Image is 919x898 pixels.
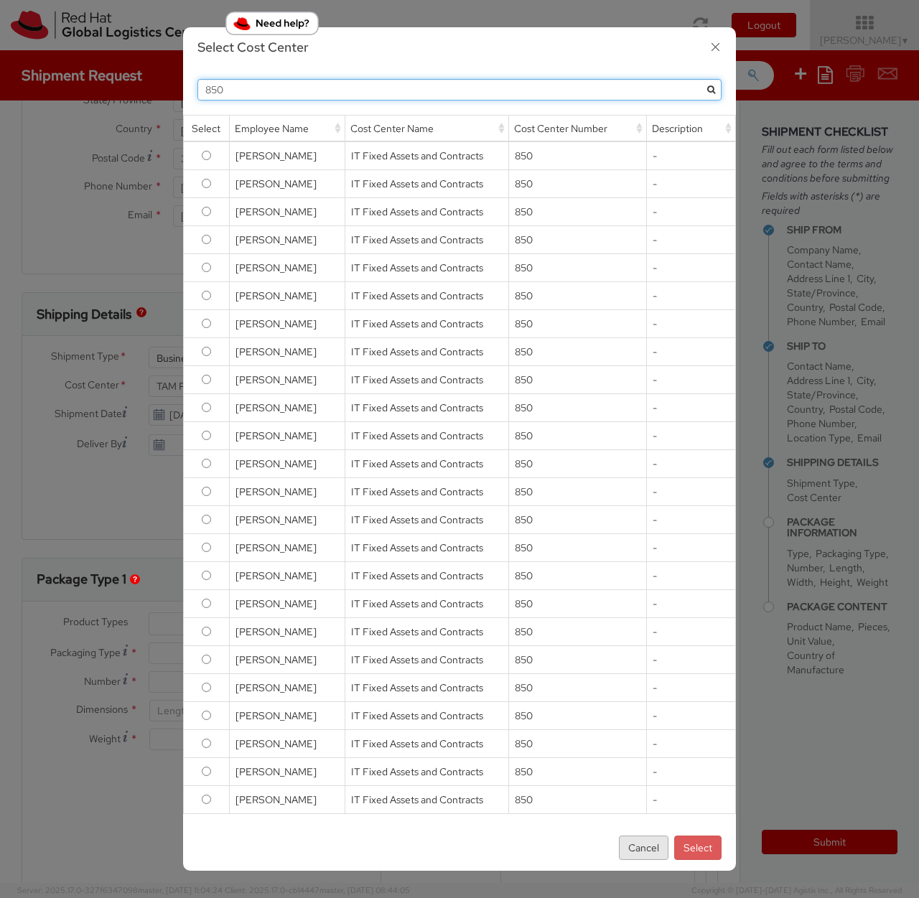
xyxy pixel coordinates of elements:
td: [PERSON_NAME] [229,254,345,282]
td: IT Fixed Assets and Contracts [345,674,508,702]
td: 850 [508,674,646,702]
td: - [646,506,736,534]
td: - [646,478,736,506]
td: IT Fixed Assets and Contracts [345,758,508,786]
td: 850 [508,141,646,170]
td: 850 [508,338,646,366]
td: 850 [508,506,646,534]
td: 850 [508,282,646,310]
td: [PERSON_NAME] [229,646,345,674]
td: - [646,786,736,814]
td: - [646,562,736,590]
td: 850 [508,618,646,646]
td: [PERSON_NAME] [229,226,345,254]
td: IT Fixed Assets and Contracts [345,310,508,338]
td: IT Fixed Assets and Contracts [345,730,508,758]
td: IT Fixed Assets and Contracts [345,534,508,562]
td: IT Fixed Assets and Contracts [345,198,508,226]
td: [PERSON_NAME] [229,198,345,226]
td: - [646,450,736,478]
td: - [646,394,736,422]
td: IT Fixed Assets and Contracts [345,618,508,646]
td: 850 [508,254,646,282]
td: - [646,141,736,170]
td: IT Fixed Assets and Contracts [345,141,508,170]
td: 850 [508,478,646,506]
td: IT Fixed Assets and Contracts [345,450,508,478]
td: IT Fixed Assets and Contracts [345,366,508,394]
td: IT Fixed Assets and Contracts [345,590,508,618]
td: - [646,590,736,618]
td: - [646,730,736,758]
td: [PERSON_NAME] [229,506,345,534]
td: IT Fixed Assets and Contracts [345,506,508,534]
td: - [646,534,736,562]
button: Need help? [225,11,319,35]
button: Select [674,836,722,860]
td: IT Fixed Assets and Contracts [345,338,508,366]
div: Description [647,116,736,141]
td: [PERSON_NAME] [229,310,345,338]
td: [PERSON_NAME] [229,618,345,646]
h3: Select Cost Center [197,38,722,57]
td: - [646,758,736,786]
td: [PERSON_NAME] [229,450,345,478]
td: [PERSON_NAME] [229,758,345,786]
td: - [646,310,736,338]
td: - [646,254,736,282]
td: 850 [508,534,646,562]
div: Cost Center Name [345,116,508,141]
td: [PERSON_NAME] [229,478,345,506]
div: Cost Center Number [509,116,646,141]
td: 850 [508,730,646,758]
td: - [646,226,736,254]
td: [PERSON_NAME] [229,786,345,814]
td: IT Fixed Assets and Contracts [345,786,508,814]
td: [PERSON_NAME] [229,562,345,590]
td: - [646,366,736,394]
td: 850 [508,310,646,338]
td: [PERSON_NAME] [229,282,345,310]
td: [PERSON_NAME] [229,422,345,450]
td: IT Fixed Assets and Contracts [345,394,508,422]
td: 850 [508,590,646,618]
td: - [646,646,736,674]
td: IT Fixed Assets and Contracts [345,170,508,198]
td: IT Fixed Assets and Contracts [345,422,508,450]
td: - [646,618,736,646]
td: 850 [508,394,646,422]
td: - [646,702,736,730]
td: [PERSON_NAME] [229,534,345,562]
td: [PERSON_NAME] [229,394,345,422]
td: - [646,338,736,366]
td: 850 [508,422,646,450]
td: - [646,198,736,226]
td: [PERSON_NAME] [229,141,345,170]
div: Select [184,116,229,141]
td: IT Fixed Assets and Contracts [345,478,508,506]
td: IT Fixed Assets and Contracts [345,254,508,282]
td: 850 [508,170,646,198]
td: IT Fixed Assets and Contracts [345,702,508,730]
td: 850 [508,786,646,814]
td: [PERSON_NAME] [229,730,345,758]
td: - [646,674,736,702]
td: [PERSON_NAME] [229,338,345,366]
input: Search by Employee Name, Cost Center Number… [197,79,722,100]
td: IT Fixed Assets and Contracts [345,226,508,254]
td: 850 [508,366,646,394]
td: IT Fixed Assets and Contracts [345,646,508,674]
td: 850 [508,702,646,730]
td: 850 [508,450,646,478]
td: 850 [508,758,646,786]
td: - [646,170,736,198]
td: 850 [508,226,646,254]
td: IT Fixed Assets and Contracts [345,282,508,310]
button: Cancel [619,836,668,860]
td: [PERSON_NAME] [229,674,345,702]
td: 850 [508,198,646,226]
td: IT Fixed Assets and Contracts [345,562,508,590]
td: 850 [508,646,646,674]
td: [PERSON_NAME] [229,590,345,618]
td: - [646,422,736,450]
